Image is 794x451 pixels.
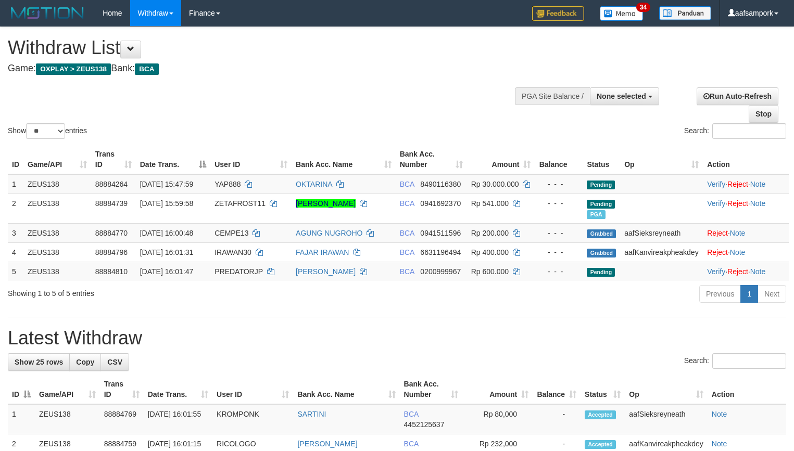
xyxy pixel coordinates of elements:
[585,410,616,419] span: Accepted
[659,6,711,20] img: panduan.png
[597,92,646,100] span: None selected
[462,375,533,404] th: Amount: activate to sort column ascending
[8,174,23,194] td: 1
[404,420,445,429] span: Copy 4452125637 to clipboard
[215,229,248,237] span: CEMPE13
[587,268,615,277] span: Pending
[35,375,100,404] th: Game/API: activate to sort column ascending
[296,229,362,237] a: AGUNG NUGROHO
[587,249,616,257] span: Grabbed
[8,242,23,262] td: 4
[8,284,323,299] div: Showing 1 to 5 of 5 entries
[8,223,23,242] td: 3
[400,375,463,404] th: Bank Acc. Number: activate to sort column ascending
[135,63,158,75] span: BCA
[212,375,293,404] th: User ID: activate to sort column ascending
[76,358,94,366] span: Copy
[712,353,786,369] input: Search:
[400,267,414,276] span: BCA
[297,410,326,418] a: SARTINI
[758,285,786,303] a: Next
[703,194,789,223] td: · ·
[140,180,193,188] span: [DATE] 15:47:59
[100,353,129,371] a: CSV
[8,262,23,281] td: 5
[625,404,707,434] td: aafSieksreyneath
[8,328,786,349] h1: Latest Withdraw
[684,353,786,369] label: Search:
[8,123,87,139] label: Show entries
[697,87,778,105] a: Run Auto-Refresh
[600,6,644,21] img: Button%20Memo.svg
[749,105,778,123] a: Stop
[140,229,193,237] span: [DATE] 16:00:48
[727,180,748,188] a: Reject
[471,267,509,276] span: Rp 600.000
[292,145,396,174] th: Bank Acc. Name: activate to sort column ascending
[8,37,519,58] h1: Withdraw List
[296,199,356,208] a: [PERSON_NAME]
[404,410,419,418] span: BCA
[471,229,509,237] span: Rp 200.000
[95,229,128,237] span: 88884770
[703,242,789,262] td: ·
[750,180,766,188] a: Note
[400,248,414,256] span: BCA
[140,199,193,208] span: [DATE] 15:59:58
[35,404,100,434] td: ZEUS138
[727,267,748,276] a: Reject
[539,228,578,238] div: - - -
[620,242,703,262] td: aafKanvireakpheakdey
[585,440,616,449] span: Accepted
[95,267,128,276] span: 88884810
[95,199,128,208] span: 88884739
[535,145,583,174] th: Balance
[140,248,193,256] span: [DATE] 16:01:31
[69,353,101,371] a: Copy
[533,404,581,434] td: -
[297,440,357,448] a: [PERSON_NAME]
[296,248,349,256] a: FAJAR IRAWAN
[23,174,91,194] td: ZEUS138
[23,194,91,223] td: ZEUS138
[210,145,292,174] th: User ID: activate to sort column ascending
[587,229,616,238] span: Grabbed
[583,145,620,174] th: Status
[420,248,461,256] span: Copy 6631196494 to clipboard
[95,180,128,188] span: 88884264
[293,375,399,404] th: Bank Acc. Name: activate to sort column ascending
[587,210,605,219] span: Marked by aafnoeunsreypich
[707,267,725,276] a: Verify
[100,375,144,404] th: Trans ID: activate to sort column ascending
[396,145,467,174] th: Bank Acc. Number: activate to sort column ascending
[533,375,581,404] th: Balance: activate to sort column ascending
[471,248,509,256] span: Rp 400.000
[707,248,728,256] a: Reject
[23,223,91,242] td: ZEUS138
[140,267,193,276] span: [DATE] 16:01:47
[712,440,727,448] a: Note
[144,404,212,434] td: [DATE] 16:01:55
[296,180,332,188] a: OKTARINA
[36,63,111,75] span: OXPLAY > ZEUS138
[703,223,789,242] td: ·
[107,358,122,366] span: CSV
[400,180,414,188] span: BCA
[587,200,615,209] span: Pending
[539,266,578,277] div: - - -
[750,199,766,208] a: Note
[215,248,251,256] span: IRAWAN30
[636,3,650,12] span: 34
[712,123,786,139] input: Search:
[532,6,584,21] img: Feedback.jpg
[730,229,746,237] a: Note
[15,358,63,366] span: Show 25 rows
[420,180,461,188] span: Copy 8490116380 to clipboard
[420,229,461,237] span: Copy 0941511596 to clipboard
[750,267,766,276] a: Note
[707,199,725,208] a: Verify
[590,87,659,105] button: None selected
[23,145,91,174] th: Game/API: activate to sort column ascending
[212,404,293,434] td: KROMPONK
[703,145,789,174] th: Action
